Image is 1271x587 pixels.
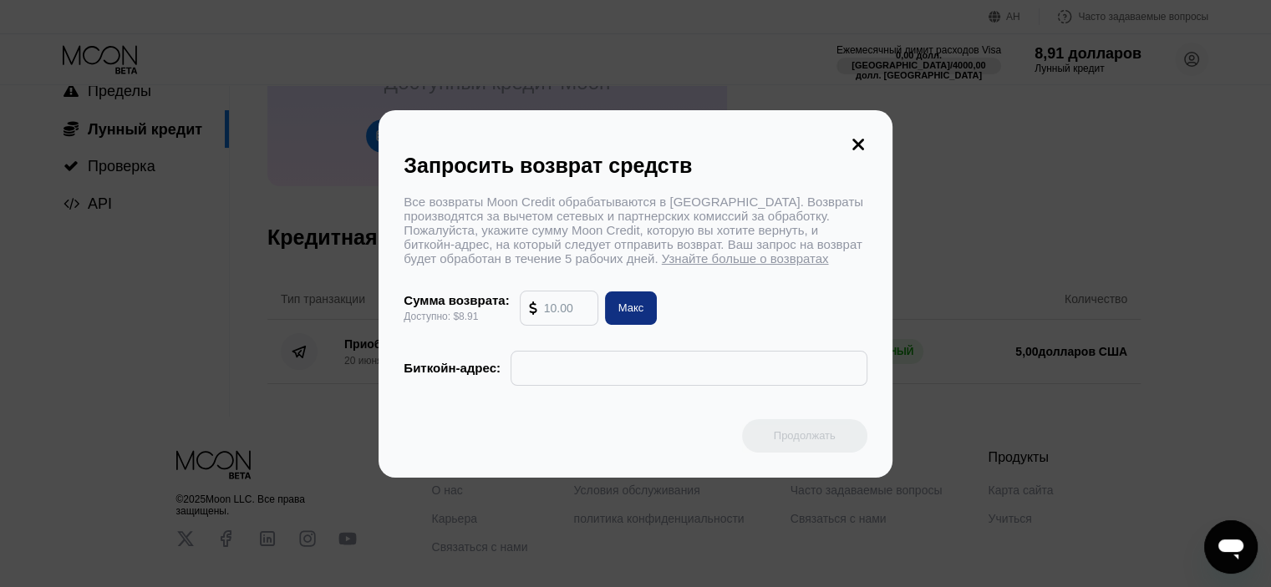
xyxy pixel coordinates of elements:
font: Сумма возврата: [404,293,509,307]
font: $8.91 [453,311,478,322]
font: Доступно: [404,311,450,322]
font: Узнайте больше о возвратах [662,251,829,266]
font: Макс [618,301,644,314]
font: Биткойн-адрес: [404,361,501,375]
iframe: Кнопка запуска окна обмена сообщениями [1204,520,1258,574]
font: Все возвраты Moon Credit обрабатываются в [GEOGRAPHIC_DATA]. Возвраты производятся за вычетом сет... [404,195,867,266]
input: 10.00 [544,291,589,325]
font: Запросить возврат средств [404,154,692,177]
div: Макс [598,291,658,325]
